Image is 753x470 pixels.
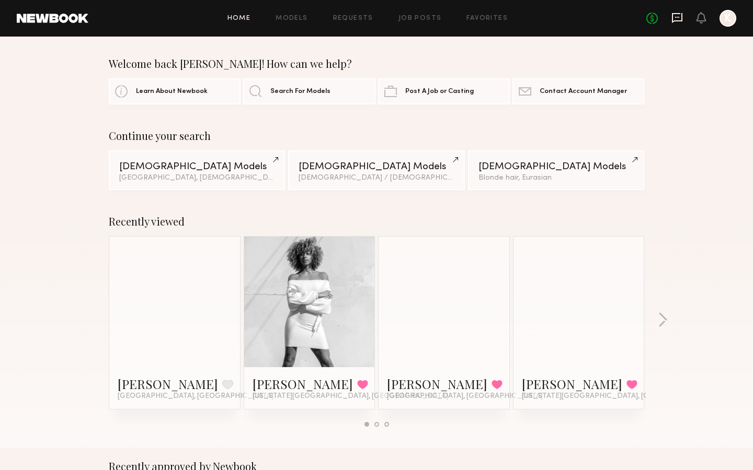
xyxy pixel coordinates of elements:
[270,88,330,95] span: Search For Models
[118,375,218,392] a: [PERSON_NAME]
[253,375,353,392] a: [PERSON_NAME]
[109,57,644,70] div: Welcome back [PERSON_NAME]! How can we help?
[478,162,634,172] div: [DEMOGRAPHIC_DATA] Models
[512,78,644,104] a: Contact Account Manager
[478,174,634,182] div: Blonde hair, Eurasian
[378,78,510,104] a: Post A Job or Casting
[522,375,622,392] a: [PERSON_NAME]
[398,15,442,22] a: Job Posts
[118,392,273,401] span: [GEOGRAPHIC_DATA], [GEOGRAPHIC_DATA]
[466,15,508,22] a: Favorites
[288,150,464,190] a: [DEMOGRAPHIC_DATA] Models[DEMOGRAPHIC_DATA] / [DEMOGRAPHIC_DATA]
[299,174,454,182] div: [DEMOGRAPHIC_DATA] / [DEMOGRAPHIC_DATA]
[468,150,644,190] a: [DEMOGRAPHIC_DATA] ModelsBlonde hair, Eurasian
[253,392,448,401] span: [US_STATE][GEOGRAPHIC_DATA], [GEOGRAPHIC_DATA]
[119,174,275,182] div: [GEOGRAPHIC_DATA], [DEMOGRAPHIC_DATA] / [DEMOGRAPHIC_DATA]
[333,15,373,22] a: Requests
[227,15,251,22] a: Home
[119,162,275,172] div: [DEMOGRAPHIC_DATA] Models
[109,78,241,104] a: Learn About Newbook
[109,150,285,190] a: [DEMOGRAPHIC_DATA] Models[GEOGRAPHIC_DATA], [DEMOGRAPHIC_DATA] / [DEMOGRAPHIC_DATA]
[109,215,644,228] div: Recently viewed
[109,130,644,142] div: Continue your search
[405,88,474,95] span: Post A Job or Casting
[540,88,627,95] span: Contact Account Manager
[720,10,736,27] a: K
[522,392,717,401] span: [US_STATE][GEOGRAPHIC_DATA], [GEOGRAPHIC_DATA]
[136,88,208,95] span: Learn About Newbook
[299,162,454,172] div: [DEMOGRAPHIC_DATA] Models
[276,15,307,22] a: Models
[387,392,543,401] span: [GEOGRAPHIC_DATA], [GEOGRAPHIC_DATA]
[387,375,487,392] a: [PERSON_NAME]
[243,78,375,104] a: Search For Models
